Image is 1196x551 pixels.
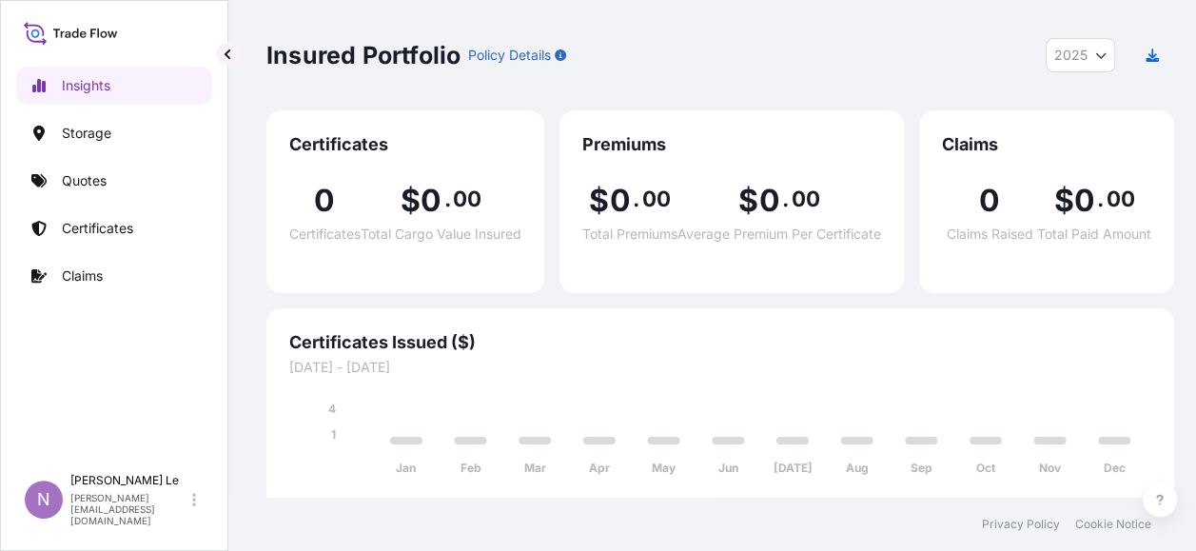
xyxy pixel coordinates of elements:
[641,191,670,207] span: 00
[62,266,103,285] p: Claims
[791,191,819,207] span: 00
[37,490,50,509] span: N
[453,191,481,207] span: 00
[468,46,551,65] p: Policy Details
[582,227,677,241] span: Total Premiums
[947,227,1033,241] span: Claims Raised
[62,171,107,190] p: Quotes
[652,461,676,475] tspan: May
[589,186,609,216] span: $
[582,133,881,156] span: Premiums
[16,209,212,247] a: Certificates
[773,461,812,475] tspan: [DATE]
[846,461,869,475] tspan: Aug
[524,461,546,475] tspan: Mar
[633,191,639,207] span: .
[289,358,1151,377] span: [DATE] - [DATE]
[62,124,111,143] p: Storage
[289,331,1151,354] span: Certificates Issued ($)
[443,191,450,207] span: .
[62,76,110,95] p: Insights
[1054,46,1088,65] span: 2025
[1039,461,1062,475] tspan: Nov
[401,186,421,216] span: $
[1073,186,1094,216] span: 0
[314,186,335,216] span: 0
[16,67,212,105] a: Insights
[1097,191,1104,207] span: .
[361,227,521,241] span: Total Cargo Value Insured
[758,186,779,216] span: 0
[328,402,336,416] tspan: 4
[1075,517,1151,532] a: Cookie Notice
[738,186,758,216] span: $
[1053,186,1073,216] span: $
[911,461,932,475] tspan: Sep
[396,461,416,475] tspan: Jan
[62,219,133,238] p: Certificates
[421,186,441,216] span: 0
[718,461,738,475] tspan: Jun
[289,133,521,156] span: Certificates
[589,461,610,475] tspan: Apr
[1104,461,1126,475] tspan: Dec
[16,257,212,295] a: Claims
[1106,191,1134,207] span: 00
[1037,227,1151,241] span: Total Paid Amount
[979,186,1000,216] span: 0
[1046,38,1115,72] button: Year Selector
[289,227,361,241] span: Certificates
[782,191,789,207] span: .
[331,427,336,442] tspan: 1
[942,133,1151,156] span: Claims
[70,473,188,488] p: [PERSON_NAME] Le
[609,186,630,216] span: 0
[266,40,461,70] p: Insured Portfolio
[70,492,188,526] p: [PERSON_NAME][EMAIL_ADDRESS][DOMAIN_NAME]
[16,162,212,200] a: Quotes
[976,461,996,475] tspan: Oct
[16,114,212,152] a: Storage
[677,227,881,241] span: Average Premium Per Certificate
[461,461,481,475] tspan: Feb
[982,517,1060,532] a: Privacy Policy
